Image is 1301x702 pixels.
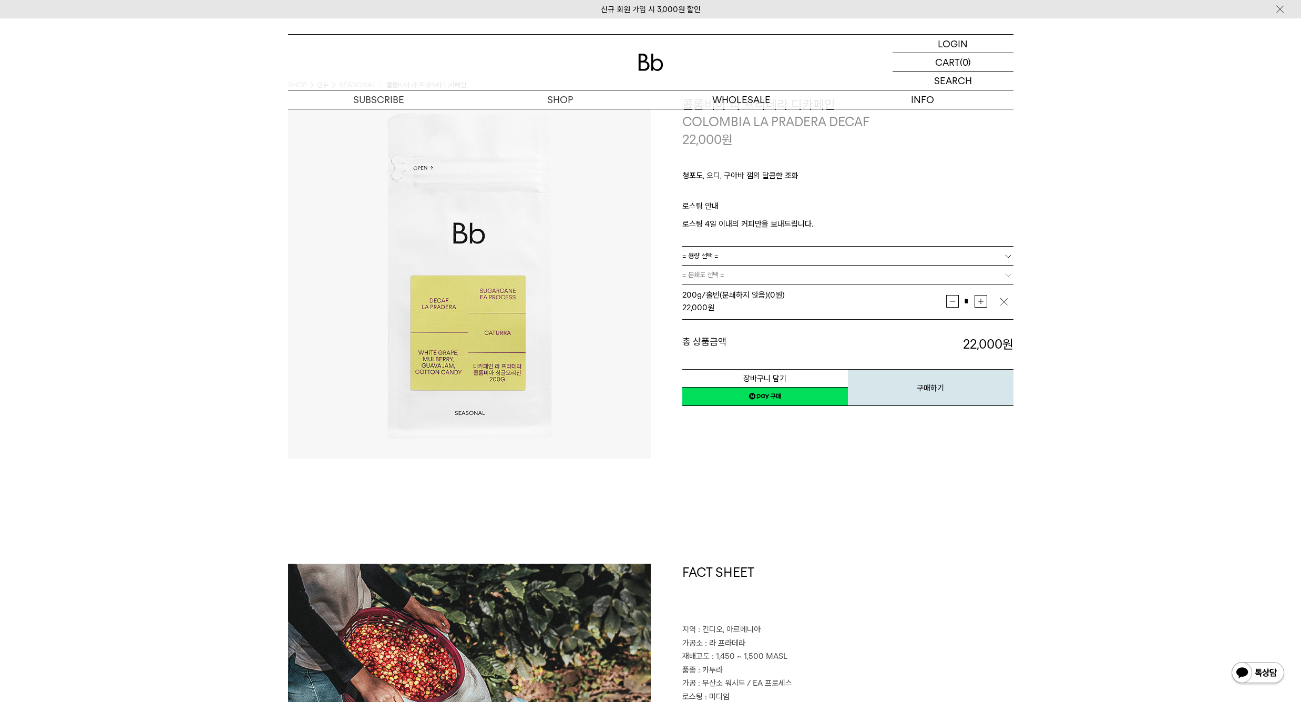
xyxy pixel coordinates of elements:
span: : 미디엄 [705,692,730,701]
a: SHOP [469,90,651,109]
p: CART [935,53,960,71]
p: LOGIN [938,35,968,53]
img: 콜롬비아 라 프라데라 디카페인 [288,96,651,459]
strong: 22,000 [963,337,1013,352]
b: 원 [1002,337,1013,352]
span: : 1,450 ~ 1,500 MASL [712,652,787,661]
span: 원 [722,132,733,147]
strong: 22,000 [682,303,708,312]
span: : 카투라 [698,665,723,675]
p: ㅤ [682,187,1013,200]
a: LOGIN [893,35,1013,53]
span: 가공소 [682,638,703,648]
p: 로스팅 4일 이내의 커피만을 보내드립니다. [682,218,1013,230]
span: = 분쇄도 선택 = [682,266,724,284]
p: COLOMBIA LA PRADERA DECAF [682,113,1013,131]
a: CART (0) [893,53,1013,72]
p: SEARCH [934,72,972,90]
a: 신규 회원 가입 시 3,000원 할인 [601,5,701,14]
p: 22,000 [682,131,733,149]
p: 로스팅 안내 [682,200,1013,218]
img: 카카오톡 채널 1:1 채팅 버튼 [1231,661,1285,686]
span: : 라 프라데라 [705,638,745,648]
span: 지역 [682,625,696,634]
a: SUBSCRIBE [288,90,469,109]
p: 청포도, 오디, 구아바 잼의 달콤한 조화 [682,169,1013,187]
p: INFO [832,90,1013,109]
button: 감소 [946,295,959,308]
div: 원 [682,301,946,314]
span: = 용량 선택 = [682,247,719,265]
span: 재배고도 [682,652,710,661]
span: : 무산소 워시드 / EA 프로세스 [698,678,792,688]
span: : 킨디오, 아르메니아 [698,625,761,634]
span: 가공 [682,678,696,688]
dt: 총 상품금액 [682,335,848,353]
span: 200g/홀빈(분쇄하지 않음) (0원) [682,290,785,300]
p: (0) [960,53,971,71]
span: 로스팅 [682,692,703,701]
img: 로고 [638,54,663,71]
p: WHOLESALE [651,90,832,109]
span: 품종 [682,665,696,675]
button: 증가 [975,295,987,308]
a: 새창 [682,387,848,406]
img: 삭제 [999,297,1009,307]
button: 장바구니 담기 [682,369,848,388]
button: 구매하기 [848,369,1013,406]
h1: FACT SHEET [682,564,1013,624]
